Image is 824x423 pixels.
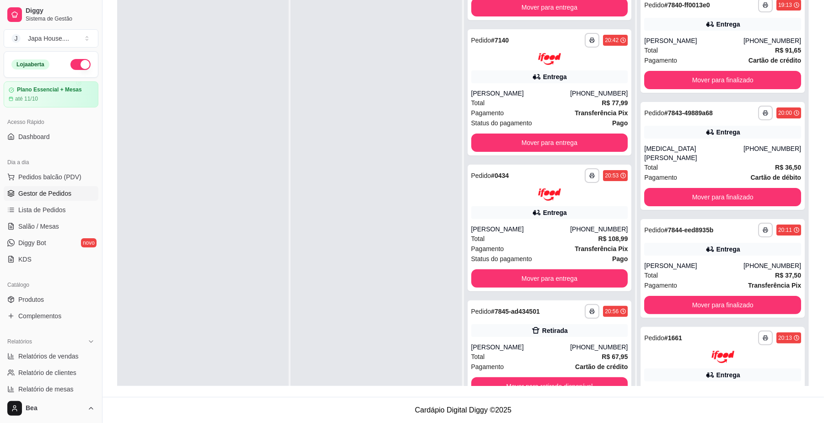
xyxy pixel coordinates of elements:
span: Pagamento [471,362,504,372]
strong: Transferência Pix [575,109,628,117]
strong: # 7843-49889a68 [664,109,713,117]
strong: # 1661 [664,334,682,342]
strong: R$ 67,95 [602,353,628,360]
article: Plano Essencial + Mesas [17,86,82,93]
strong: # 7844-eed8935b [664,226,713,234]
div: [PERSON_NAME] [471,89,571,98]
span: Pedido [644,226,664,234]
span: Relatório de mesas [18,385,74,394]
button: Pedidos balcão (PDV) [4,170,98,184]
span: Pagamento [644,55,677,65]
div: 20:42 [605,37,619,44]
button: Mover para finalizado [644,188,801,206]
div: Entrega [716,20,740,29]
div: [PHONE_NUMBER] [570,343,628,352]
a: DiggySistema de Gestão [4,4,98,26]
span: Status do pagamento [471,118,532,128]
strong: # 7140 [491,37,509,44]
span: Pedido [471,172,491,179]
span: Pedido [644,334,664,342]
strong: Cartão de débito [751,174,801,181]
span: Produtos [18,295,44,304]
span: Salão / Mesas [18,222,59,231]
div: Catálogo [4,278,98,292]
a: Plano Essencial + Mesasaté 11/10 [4,81,98,107]
strong: Pago [612,119,628,127]
div: [PHONE_NUMBER] [570,89,628,98]
div: [PHONE_NUMBER] [743,261,801,270]
a: Lista de Pedidos [4,203,98,217]
strong: # 7845-ad434501 [491,308,540,315]
span: Total [471,98,485,108]
span: J [11,34,21,43]
div: 19:13 [778,1,792,9]
strong: R$ 37,50 [775,272,801,279]
span: Diggy Bot [18,238,46,247]
div: 20:56 [605,308,619,315]
span: Sistema de Gestão [26,15,95,22]
span: Relatório de clientes [18,368,76,377]
strong: # 7840-ff0013e0 [664,1,710,9]
a: Complementos [4,309,98,323]
strong: R$ 91,65 [775,47,801,54]
strong: R$ 77,99 [602,99,628,107]
button: Alterar Status [70,59,91,70]
div: 20:13 [778,334,792,342]
span: Total [644,270,658,280]
span: Status do pagamento [471,254,532,264]
span: Total [644,45,658,55]
div: Entrega [543,208,567,217]
span: Diggy [26,7,95,15]
a: Relatório de mesas [4,382,98,396]
strong: Cartão de crédito [749,57,801,64]
div: 20:53 [605,172,619,179]
span: Pedido [471,37,491,44]
span: Pedido [471,308,491,315]
div: [PERSON_NAME] [644,261,743,270]
a: KDS [4,252,98,267]
span: Pagamento [644,172,677,182]
div: 20:00 [778,109,792,117]
span: Gestor de Pedidos [18,189,71,198]
img: ifood [538,53,561,65]
div: Entrega [543,72,567,81]
span: Pagamento [471,108,504,118]
div: Entrega [716,370,740,380]
span: Pedidos balcão (PDV) [18,172,81,182]
strong: Cartão de crédito [575,363,628,370]
button: Mover para finalizado [644,296,801,314]
span: Relatórios de vendas [18,352,79,361]
div: Retirada [542,326,568,335]
button: Select a team [4,29,98,48]
strong: R$ 36,50 [775,164,801,171]
div: [PHONE_NUMBER] [743,144,801,162]
div: 20:11 [778,226,792,234]
div: Japa House. ... [28,34,69,43]
button: Mover para retirada disponível [471,377,628,396]
span: Bea [26,404,84,412]
div: [PERSON_NAME] [471,343,571,352]
a: Diggy Botnovo [4,236,98,250]
span: Lista de Pedidos [18,205,66,214]
a: Gestor de Pedidos [4,186,98,201]
strong: Transferência Pix [748,282,801,289]
span: KDS [18,255,32,264]
div: Entrega [716,128,740,137]
div: Entrega [716,245,740,254]
div: Acesso Rápido [4,115,98,129]
footer: Cardápio Digital Diggy © 2025 [102,397,824,423]
img: ifood [711,351,734,363]
span: Pagamento [644,280,677,290]
span: Complementos [18,311,61,321]
div: [MEDICAL_DATA][PERSON_NAME] [644,144,743,162]
div: Dia a dia [4,155,98,170]
img: ifood [538,188,561,201]
span: Pedido [644,1,664,9]
a: Salão / Mesas [4,219,98,234]
a: Relatório de clientes [4,365,98,380]
strong: # 0434 [491,172,509,179]
div: [PHONE_NUMBER] [570,225,628,234]
span: Pagamento [471,244,504,254]
span: Dashboard [18,132,50,141]
button: Bea [4,397,98,419]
